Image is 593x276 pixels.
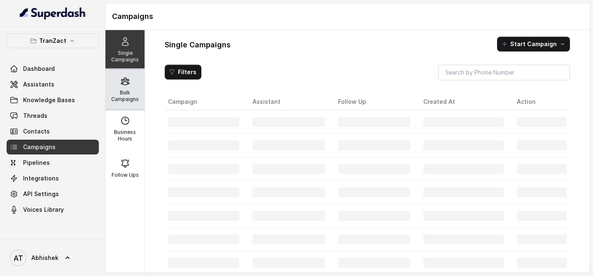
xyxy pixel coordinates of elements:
h1: Campaigns [112,10,583,23]
span: Integrations [23,174,59,182]
span: Dashboard [23,65,55,73]
span: Assistants [23,80,54,89]
th: Assistant [246,94,332,110]
span: Knowledge Bases [23,96,75,104]
span: Campaigns [23,143,56,151]
span: Pipelines [23,159,50,167]
button: Start Campaign [497,37,570,51]
span: Contacts [23,127,50,136]
p: TranZact [39,36,66,46]
span: Threads [23,112,47,120]
a: Abhishek [7,246,99,269]
span: Voices Library [23,206,64,214]
th: Follow Up [332,94,417,110]
span: API Settings [23,190,59,198]
text: AT [14,254,23,262]
button: TranZact [7,33,99,48]
th: Action [510,94,570,110]
img: light.svg [20,7,86,20]
a: Contacts [7,124,99,139]
a: Voices Library [7,202,99,217]
p: Bulk Campaigns [109,89,141,103]
a: Knowledge Bases [7,93,99,108]
p: Business Hours [109,129,141,142]
a: Campaigns [7,140,99,154]
a: Integrations [7,171,99,186]
th: Created At [417,94,510,110]
a: Threads [7,108,99,123]
p: Single Campaigns [109,50,141,63]
a: Dashboard [7,61,99,76]
a: API Settings [7,187,99,201]
a: Pipelines [7,155,99,170]
a: Assistants [7,77,99,92]
span: Abhishek [31,254,58,262]
h1: Single Campaigns [165,38,231,51]
button: Filters [165,65,201,80]
input: Search by Phone Number [438,65,570,80]
th: Campaign [165,94,246,110]
p: Follow Ups [112,172,139,178]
